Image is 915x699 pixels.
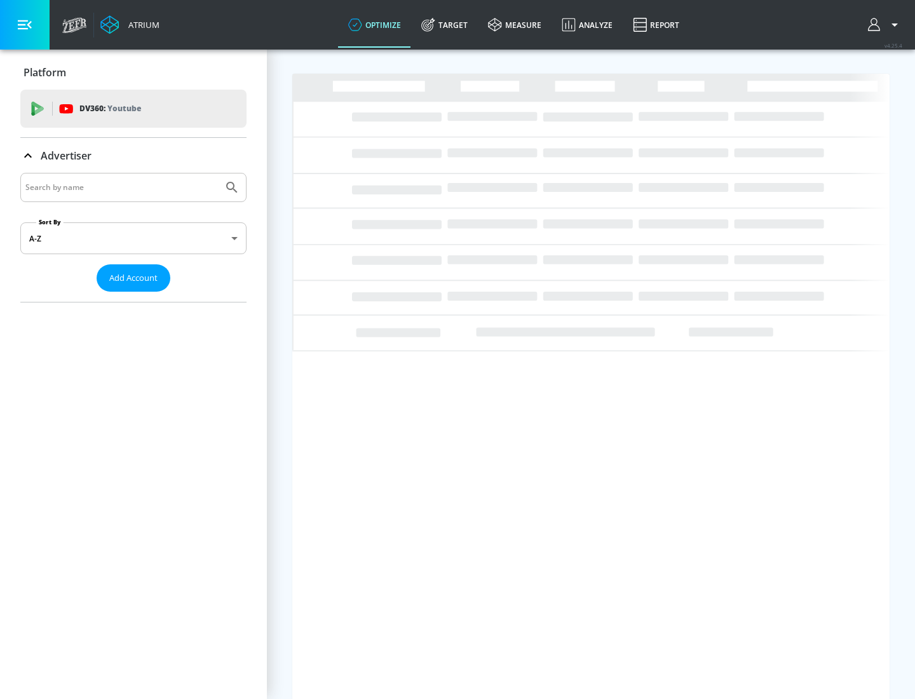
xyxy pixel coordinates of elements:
a: Target [411,2,478,48]
p: Advertiser [41,149,91,163]
a: measure [478,2,552,48]
a: optimize [338,2,411,48]
div: DV360: Youtube [20,90,247,128]
div: Atrium [123,19,159,31]
a: Report [623,2,689,48]
div: Platform [20,55,247,90]
span: Add Account [109,271,158,285]
p: Platform [24,65,66,79]
div: A-Z [20,222,247,254]
nav: list of Advertiser [20,292,247,302]
div: Advertiser [20,138,247,173]
input: Search by name [25,179,218,196]
button: Add Account [97,264,170,292]
a: Analyze [552,2,623,48]
div: Advertiser [20,173,247,302]
a: Atrium [100,15,159,34]
span: v 4.25.4 [884,42,902,49]
p: Youtube [107,102,141,115]
p: DV360: [79,102,141,116]
label: Sort By [36,218,64,226]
